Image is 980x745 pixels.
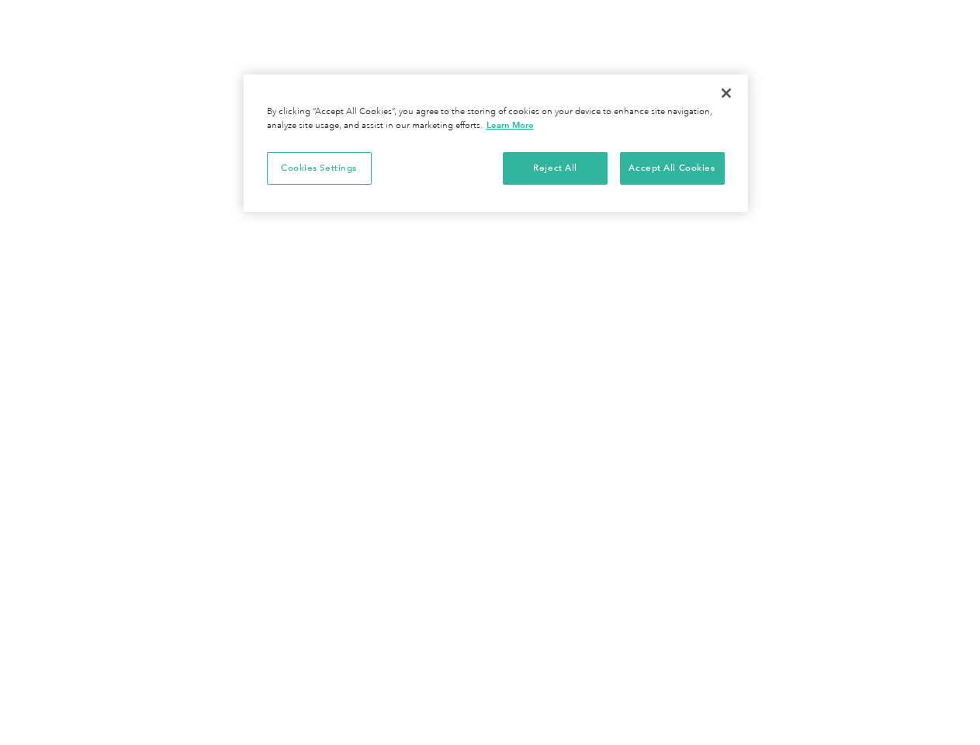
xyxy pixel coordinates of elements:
div: Privacy [244,74,748,212]
button: Accept All Cookies [620,152,725,185]
button: Close [709,76,743,110]
a: More information about your privacy, opens in a new tab [487,120,534,130]
div: Cookie banner [244,74,748,212]
button: Cookies Settings [267,152,372,185]
div: By clicking “Accept All Cookies”, you agree to the storing of cookies on your device to enhance s... [267,106,725,133]
button: Reject All [503,152,608,185]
